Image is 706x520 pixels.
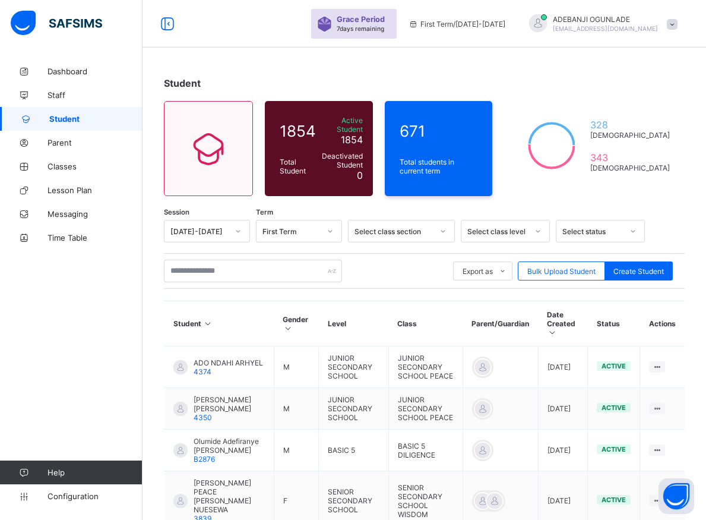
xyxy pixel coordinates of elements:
td: JUNIOR SECONDARY SCHOOL [319,346,388,388]
td: [DATE] [538,430,588,471]
div: Select class section [354,227,433,236]
span: Active Student [322,116,363,134]
span: Olumide Adefiranye [PERSON_NAME] [194,437,265,455]
span: [DEMOGRAPHIC_DATA] [590,131,670,140]
span: ADO NDAHI ARHYEL [194,358,263,367]
td: M [274,430,318,471]
th: Actions [640,301,685,346]
span: Total students in current term [400,157,478,175]
span: Lesson Plan [48,185,143,195]
th: Status [588,301,640,346]
td: JUNIOR SECONDARY SCHOOL [319,388,388,430]
span: 7 days remaining [337,25,384,32]
span: Dashboard [48,67,143,76]
span: 4350 [194,413,212,422]
div: First Term [262,227,320,236]
td: JUNIOR SECONDARY SCHOOL PEACE [388,346,463,388]
div: Select class level [467,227,528,236]
th: Class [388,301,463,346]
td: JUNIOR SECONDARY SCHOOL PEACE [388,388,463,430]
span: [PERSON_NAME] PEACE [PERSON_NAME] NUESEWA [194,478,265,514]
span: 0 [357,169,363,181]
i: Sort in Ascending Order [547,328,557,337]
span: Time Table [48,233,143,242]
th: Level [319,301,388,346]
span: active [601,362,626,370]
img: safsims [11,11,102,36]
span: Configuration [48,491,142,501]
span: Student [164,77,201,89]
td: [DATE] [538,346,588,388]
span: Create Student [613,267,664,276]
span: active [601,496,626,504]
span: Help [48,468,142,477]
span: Messaging [48,209,143,219]
div: Select status [562,227,623,236]
span: Bulk Upload Student [527,267,596,276]
span: Session [164,208,189,216]
button: Open asap [658,478,694,514]
div: ADEBANJIOGUNLADE [517,14,683,34]
span: Student [49,114,143,124]
span: Classes [48,162,143,171]
span: active [601,404,626,412]
th: Student [164,301,274,346]
span: 671 [400,122,478,140]
span: 1854 [280,122,316,140]
span: Staff [48,90,143,100]
span: [PERSON_NAME] [PERSON_NAME] [194,395,265,413]
span: session/term information [409,20,505,29]
td: BASIC 5 DILIGENCE [388,430,463,471]
div: [DATE]-[DATE] [170,227,228,236]
th: Parent/Guardian [463,301,538,346]
td: M [274,388,318,430]
i: Sort in Ascending Order [203,319,213,328]
td: M [274,346,318,388]
span: B2876 [194,455,215,464]
span: Parent [48,138,143,147]
td: [DATE] [538,388,588,430]
td: BASIC 5 [319,430,388,471]
span: ADEBANJI OGUNLADE [553,15,658,24]
i: Sort in Ascending Order [283,324,293,333]
span: 343 [590,152,670,163]
span: [EMAIL_ADDRESS][DOMAIN_NAME] [553,25,658,32]
span: Term [256,208,273,216]
span: 4374 [194,367,211,376]
img: sticker-purple.71386a28dfed39d6af7621340158ba97.svg [317,17,332,31]
span: Grace Period [337,15,385,24]
th: Gender [274,301,318,346]
span: Export as [463,267,493,276]
span: Deactivated Student [322,152,363,169]
span: 328 [590,119,670,131]
span: [DEMOGRAPHIC_DATA] [590,163,670,172]
div: Total Student [277,155,319,178]
th: Date Created [538,301,588,346]
span: active [601,445,626,453]
span: 1854 [341,134,363,146]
